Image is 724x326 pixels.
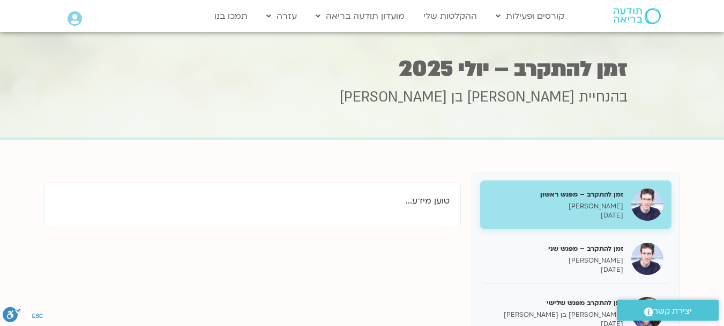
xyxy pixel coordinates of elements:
p: טוען מידע... [55,194,450,208]
p: [DATE] [488,211,623,220]
a: מועדון תודעה בריאה [310,6,410,26]
span: יצירת קשר [653,304,692,318]
a: ההקלטות שלי [418,6,482,26]
a: תמכו בנו [209,6,253,26]
h5: זמן להתקרב מפגש שלישי [488,298,623,308]
a: יצירת קשר [617,300,719,321]
p: [PERSON_NAME] [488,256,623,265]
img: זמן להתקרב – מפגש ראשון [631,189,663,221]
img: תודעה בריאה [614,8,661,24]
p: [DATE] [488,265,623,274]
p: [PERSON_NAME] [488,202,623,211]
a: קורסים ופעילות [490,6,570,26]
h5: זמן להתקרב – מפגש שני [488,244,623,253]
img: זמן להתקרב – מפגש שני [631,243,663,275]
h1: זמן להתקרב – יולי 2025 [97,59,628,79]
h5: זמן להתקרב – מפגש ראשון [488,190,623,199]
a: עזרה [261,6,302,26]
p: [PERSON_NAME] בן [PERSON_NAME] [488,310,623,320]
span: בהנחיית [579,88,628,107]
